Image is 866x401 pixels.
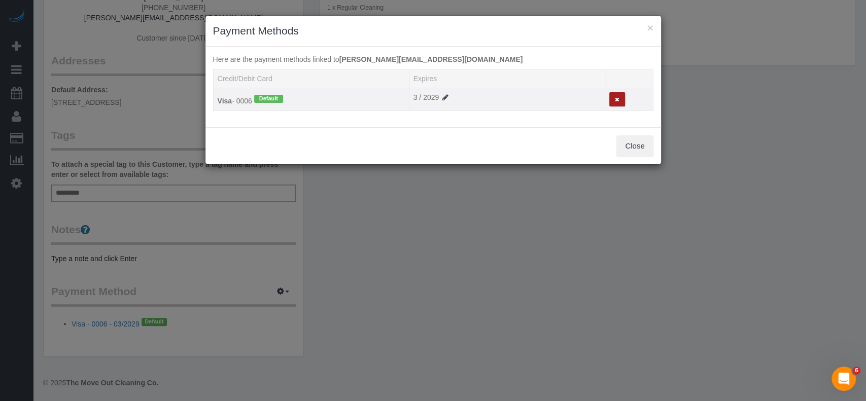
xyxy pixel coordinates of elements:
strong: [PERSON_NAME][EMAIL_ADDRESS][DOMAIN_NAME] [339,55,523,63]
span: Default [254,95,283,103]
button: × [647,22,653,33]
th: Expires [409,69,605,88]
sui-modal: Payment Methods [205,16,661,164]
button: Close [616,135,653,157]
td: Credit/Debit Card [213,88,409,111]
strong: Visa [218,96,232,104]
span: 3 / 2029 [413,93,451,101]
span: 6 [852,367,860,375]
th: Credit/Debit Card [213,69,409,88]
p: Here are the payment methods linked to [213,54,653,64]
td: Expired [409,88,605,111]
iframe: Intercom live chat [832,367,856,391]
h3: Payment Methods [213,23,653,39]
